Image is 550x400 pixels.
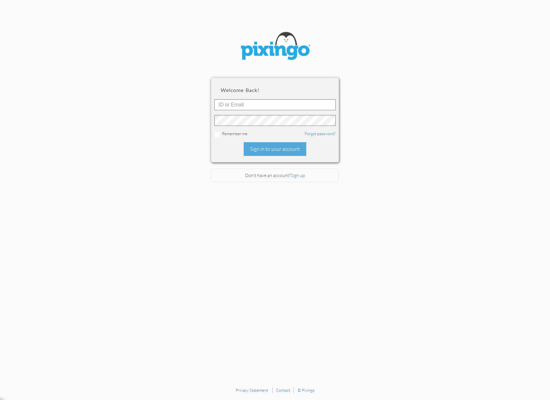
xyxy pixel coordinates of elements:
[291,173,305,178] a: Sign up
[221,87,329,93] h2: Welcome back!
[214,131,336,137] div: Remember me
[214,99,336,110] input: ID or Email
[237,29,313,65] img: pixingo logo
[305,131,336,136] a: Forgot password?
[244,142,306,156] div: Sign in to your account
[298,388,315,393] a: © Pixingo
[211,169,339,182] div: Don't have an account?
[236,388,268,393] a: Privacy Statement
[276,388,290,393] a: Contact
